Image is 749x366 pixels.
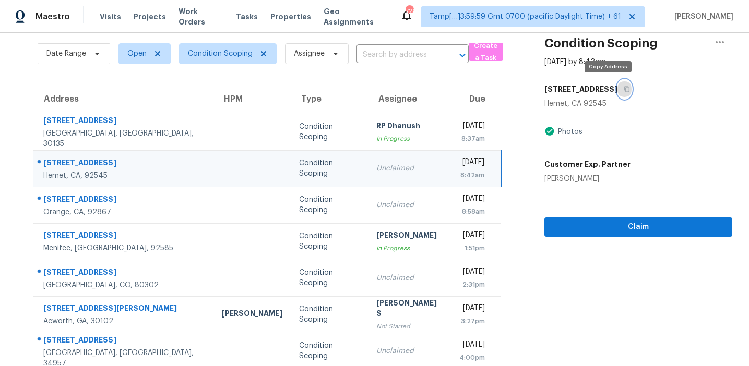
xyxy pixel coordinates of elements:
span: [PERSON_NAME] [670,11,733,22]
div: [STREET_ADDRESS] [43,335,205,348]
h2: Condition Scoping [544,38,658,48]
div: [PERSON_NAME] S [376,298,443,321]
div: [PERSON_NAME] [376,230,443,243]
button: Claim [544,217,732,237]
div: [DATE] [459,193,485,206]
div: Hemet, CA 92545 [544,99,732,109]
div: [STREET_ADDRESS] [43,267,205,280]
span: Date Range [46,48,86,59]
span: Claim [553,221,724,234]
div: [STREET_ADDRESS][PERSON_NAME] [43,303,205,316]
span: Tamp[…]3:59:59 Gmt 0700 (pacific Daylight Time) + 61 [430,11,621,22]
div: In Progress [376,243,443,253]
span: Visits [100,11,121,22]
span: Projects [134,11,166,22]
div: [DATE] [459,266,485,279]
div: Condition Scoping [299,304,360,325]
th: Assignee [368,84,451,114]
div: [GEOGRAPHIC_DATA], [GEOGRAPHIC_DATA], 30135 [43,128,205,149]
div: Condition Scoping [299,340,360,361]
div: Condition Scoping [299,267,360,288]
div: Condition Scoping [299,231,360,252]
span: Properties [270,11,311,22]
div: Not Started [376,321,443,332]
div: Hemet, CA, 92545 [43,170,205,181]
span: Work Orders [179,6,223,27]
span: Assignee [294,48,325,59]
div: 4:00pm [459,352,485,363]
th: HPM [213,84,291,114]
span: Open [127,48,147,59]
div: 3:27pm [459,316,485,326]
div: 1:51pm [459,243,485,253]
div: [DATE] [459,230,485,243]
div: Unclaimed [376,346,443,356]
div: Unclaimed [376,200,443,210]
div: In Progress [376,133,443,144]
div: [STREET_ADDRESS] [43,157,205,170]
h5: Customer Exp. Partner [544,159,631,169]
th: Type [291,84,368,114]
span: Create a Task [474,40,497,64]
th: Due [451,84,501,114]
th: Address [33,84,213,114]
div: [DATE] [459,157,484,170]
div: 8:58am [459,206,485,217]
span: Geo Assignments [324,6,388,27]
span: Tasks [236,13,258,20]
div: Condition Scoping [299,121,360,142]
button: Open [455,48,470,63]
div: 2:31pm [459,279,485,290]
div: Photos [555,127,582,137]
div: Acworth, GA, 30102 [43,316,205,326]
div: [STREET_ADDRESS] [43,194,205,207]
div: Condition Scoping [299,158,360,179]
span: Condition Scoping [188,48,253,59]
div: [STREET_ADDRESS] [43,115,205,128]
div: Orange, CA, 92867 [43,207,205,217]
div: Condition Scoping [299,194,360,215]
div: [GEOGRAPHIC_DATA], CO, 80302 [43,280,205,290]
div: Unclaimed [376,163,443,174]
div: Menifee, [GEOGRAPHIC_DATA], 92585 [43,243,205,253]
h5: [STREET_ADDRESS] [544,84,617,94]
div: [DATE] by 8:42am [544,57,606,67]
div: 8:42am [459,170,484,180]
div: [DATE] [459,339,485,352]
div: [STREET_ADDRESS] [43,230,205,243]
img: Artifact Present Icon [544,126,555,137]
div: 8:37am [459,133,485,144]
div: Unclaimed [376,273,443,283]
button: Create a Task [469,43,503,61]
div: [PERSON_NAME] [544,174,631,184]
div: RP Dhanush [376,120,443,133]
div: [PERSON_NAME] [222,308,282,321]
div: [DATE] [459,303,485,316]
div: [DATE] [459,120,485,133]
span: Maestro [35,11,70,22]
input: Search by address [356,47,439,63]
div: 726 [406,6,413,17]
